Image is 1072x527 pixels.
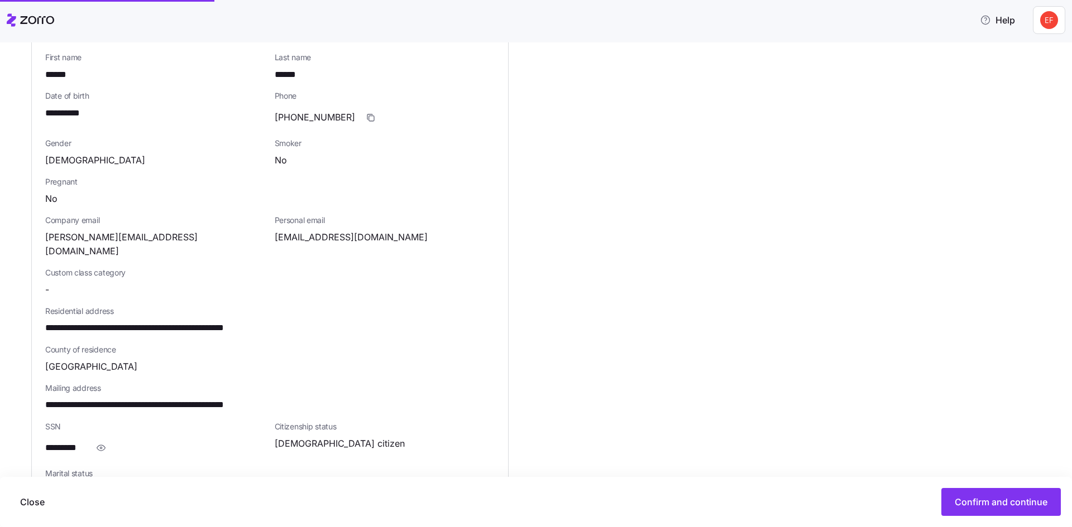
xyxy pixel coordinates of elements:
[45,383,495,394] span: Mailing address
[275,153,287,167] span: No
[275,437,405,451] span: [DEMOGRAPHIC_DATA] citizen
[20,495,45,509] span: Close
[45,192,58,206] span: No
[1040,11,1058,29] img: b1fdba9072a1ccf32cfe294fbc063f4f
[45,306,495,317] span: Residential address
[45,52,266,63] span: First name
[45,215,266,226] span: Company email
[941,488,1061,516] button: Confirm and continue
[45,267,266,278] span: Custom class category
[45,421,266,432] span: SSN
[275,52,495,63] span: Last name
[45,283,49,297] span: -
[45,230,266,258] span: [PERSON_NAME][EMAIL_ADDRESS][DOMAIN_NAME]
[275,138,495,149] span: Smoker
[955,495,1047,509] span: Confirm and continue
[45,344,495,355] span: County of residence
[45,90,266,101] span: Date of birth
[45,153,145,167] span: [DEMOGRAPHIC_DATA]
[980,13,1015,27] span: Help
[971,9,1024,31] button: Help
[275,230,428,244] span: [EMAIL_ADDRESS][DOMAIN_NAME]
[11,488,54,516] button: Close
[45,138,266,149] span: Gender
[45,468,266,479] span: Marital status
[275,215,495,226] span: Personal email
[275,110,355,124] span: [PHONE_NUMBER]
[275,421,495,432] span: Citizenship status
[275,90,495,101] span: Phone
[45,360,137,374] span: [GEOGRAPHIC_DATA]
[45,176,495,187] span: Pregnant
